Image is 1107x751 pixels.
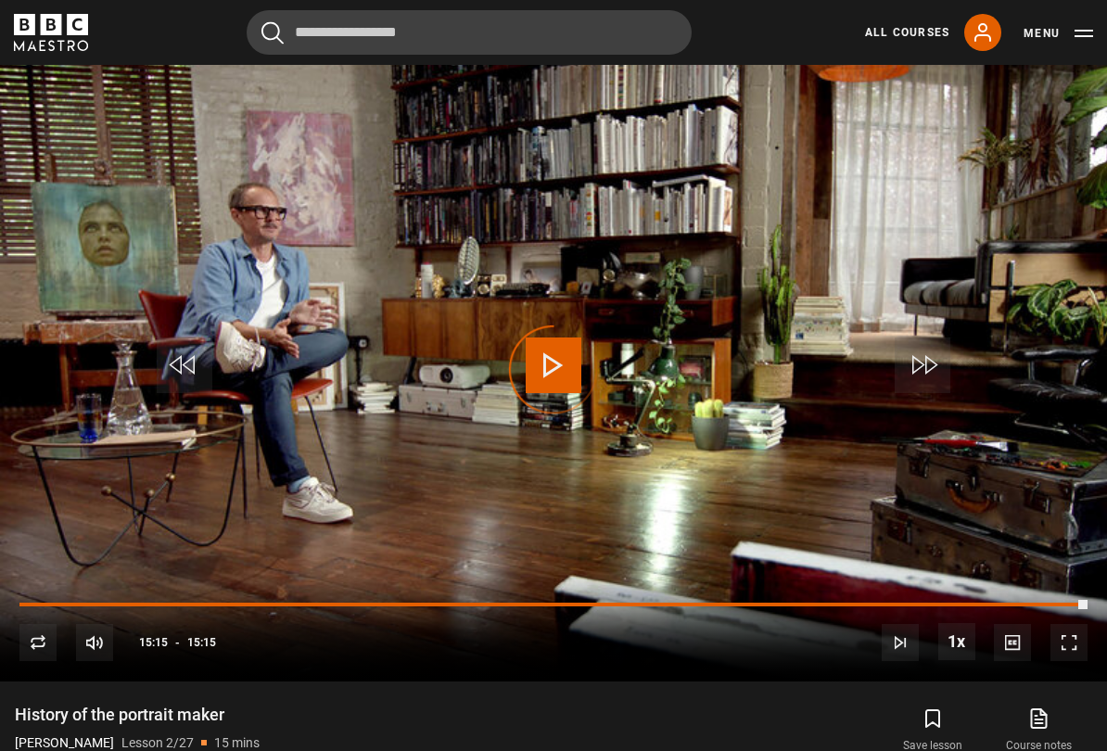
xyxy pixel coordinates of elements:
div: Progress Bar [19,603,1088,606]
input: Search [247,10,692,55]
button: Replay [19,624,57,661]
span: 15:15 [187,626,216,659]
svg: BBC Maestro [14,14,88,51]
a: All Courses [865,24,949,41]
span: - [175,636,180,649]
h1: History of the portrait maker [15,704,260,726]
button: Next Lesson [882,624,919,661]
button: Playback Rate [938,623,975,660]
button: Fullscreen [1050,624,1088,661]
span: 15:15 [139,626,168,659]
button: Captions [994,624,1031,661]
button: Mute [76,624,113,661]
button: Submit the search query [261,21,284,45]
button: Toggle navigation [1024,24,1093,43]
